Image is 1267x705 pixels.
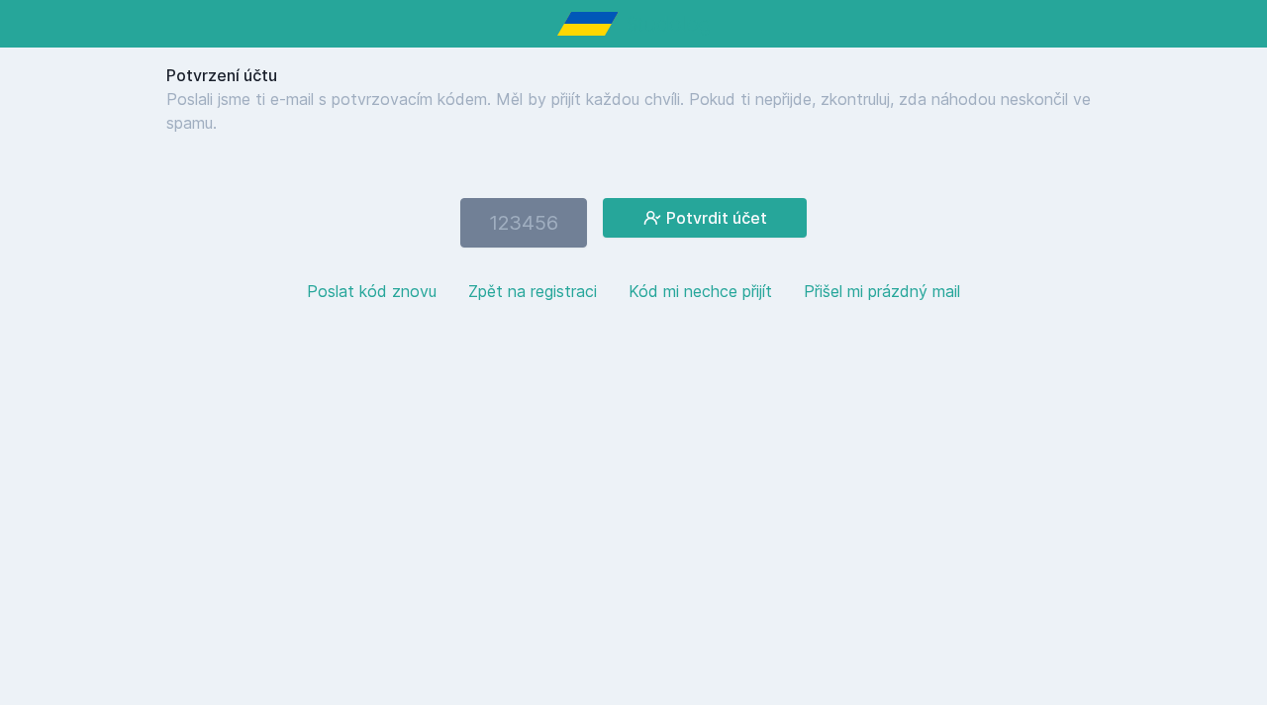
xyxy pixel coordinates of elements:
p: Poslali jsme ti e-mail s potvrzovacím kódem. Měl by přijít každou chvíli. Pokud ti nepřijde, zkon... [166,87,1101,135]
button: Zpět na registraci [468,279,597,303]
button: Přišel mi prázdný mail [804,279,960,303]
button: Poslat kód znovu [307,279,437,303]
button: Potvrdit účet [603,198,807,238]
input: 123456 [460,198,587,248]
h1: Potvrzení účtu [166,63,1101,87]
button: Kód mi nechce přijít [629,279,772,303]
